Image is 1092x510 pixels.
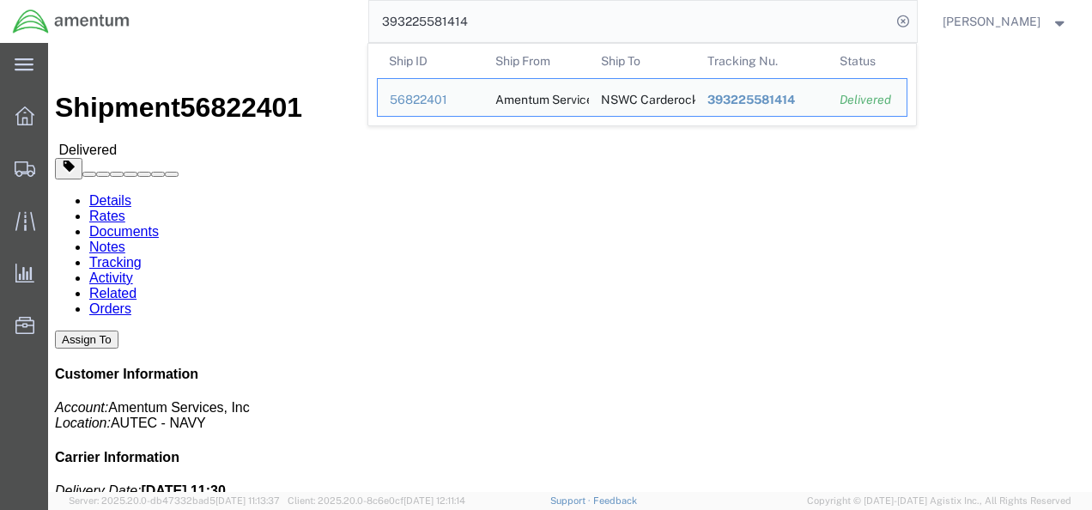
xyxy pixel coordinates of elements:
th: Ship ID [377,44,483,78]
span: 393225581414 [707,93,794,106]
input: Search for shipment number, reference number [369,1,891,42]
span: Client: 2025.20.0-8c6e0cf [288,495,465,506]
iframe: FS Legacy Container [48,43,1092,492]
div: NSWC Carderock [601,79,683,116]
a: Feedback [593,495,637,506]
a: Support [550,495,593,506]
span: Charles Grant [943,12,1040,31]
th: Tracking Nu. [695,44,828,78]
th: Ship To [589,44,695,78]
th: Ship From [482,44,589,78]
span: Copyright © [DATE]-[DATE] Agistix Inc., All Rights Reserved [807,494,1071,508]
span: Server: 2025.20.0-db47332bad5 [69,495,280,506]
button: [PERSON_NAME] [942,11,1069,32]
span: [DATE] 12:11:14 [403,495,465,506]
div: 56822401 [390,91,471,109]
div: Amentum Services, Inc. [494,79,577,116]
div: 393225581414 [707,91,816,109]
th: Status [828,44,907,78]
img: logo [12,9,130,34]
table: Search Results [377,44,916,125]
span: [DATE] 11:13:37 [215,495,280,506]
div: Delivered [840,91,895,109]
